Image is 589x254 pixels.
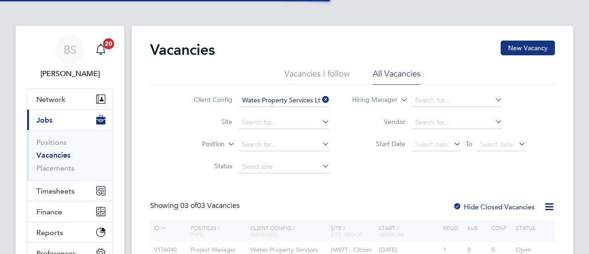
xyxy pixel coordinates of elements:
label: Vendor [352,118,405,126]
button: New Vacancy [501,41,555,55]
span: 20 [103,38,114,49]
input: Search for... [412,116,502,129]
span: 03 Vacancies [180,201,240,210]
button: Jobs [27,110,113,130]
span: Timesheets [36,187,75,195]
a: Vacancies [36,151,70,159]
input: Select one [239,160,329,173]
span: Reports [36,228,63,237]
span: Select date [480,140,513,148]
span: 03 of [180,201,197,210]
a: 20 [92,35,110,65]
span: To [463,138,475,150]
li: All Vacancies [373,68,421,85]
label: Client Config [179,95,232,104]
span: Jobs [36,116,52,124]
input: Search for... [239,94,329,107]
div: Showing [150,201,242,211]
div: Jobs [27,130,113,180]
span: Network [36,95,65,104]
a: BS[PERSON_NAME] [27,35,113,79]
button: Reports [27,222,113,242]
button: Network [27,89,113,109]
a: Placements [36,164,75,172]
a: Positions [36,138,67,147]
h2: Vacancies [150,41,215,59]
label: Status [179,162,232,170]
label: Position [172,140,225,149]
button: Finance [27,201,113,222]
button: Timesheets [27,181,113,201]
input: Search for... [239,138,329,151]
span: Select date [415,140,448,148]
label: Start Date [352,140,405,148]
span: Beth Seddon [27,68,113,79]
span: BS [64,44,76,56]
input: Search for... [239,116,329,129]
label: Hide Closed Vacancies [453,202,535,211]
label: Hiring Manager [345,95,398,105]
span: Finance [36,207,62,216]
input: Search for... [412,94,502,107]
li: Vacancies I follow [284,68,350,85]
label: Site [179,118,232,126]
